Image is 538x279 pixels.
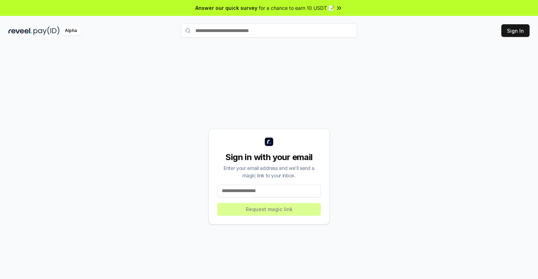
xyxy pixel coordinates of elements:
[259,4,334,12] span: for a chance to earn 10 USDT 📝
[33,26,60,35] img: pay_id
[217,164,321,179] div: Enter your email address and we’ll send a magic link to your inbox.
[501,24,530,37] button: Sign In
[61,26,81,35] div: Alpha
[8,26,32,35] img: reveel_dark
[217,152,321,163] div: Sign in with your email
[265,138,273,146] img: logo_small
[195,4,257,12] span: Answer our quick survey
